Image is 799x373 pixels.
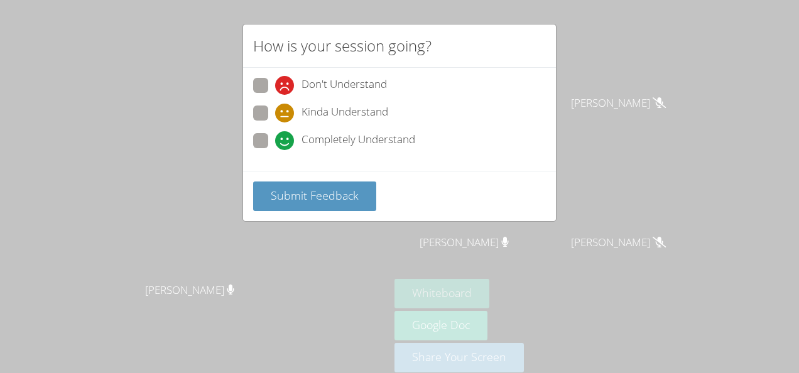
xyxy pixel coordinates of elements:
h2: How is your session going? [253,35,432,57]
span: Kinda Understand [302,104,388,122]
span: Don't Understand [302,76,387,95]
span: Completely Understand [302,131,415,150]
span: Submit Feedback [271,188,359,203]
button: Submit Feedback [253,181,376,211]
